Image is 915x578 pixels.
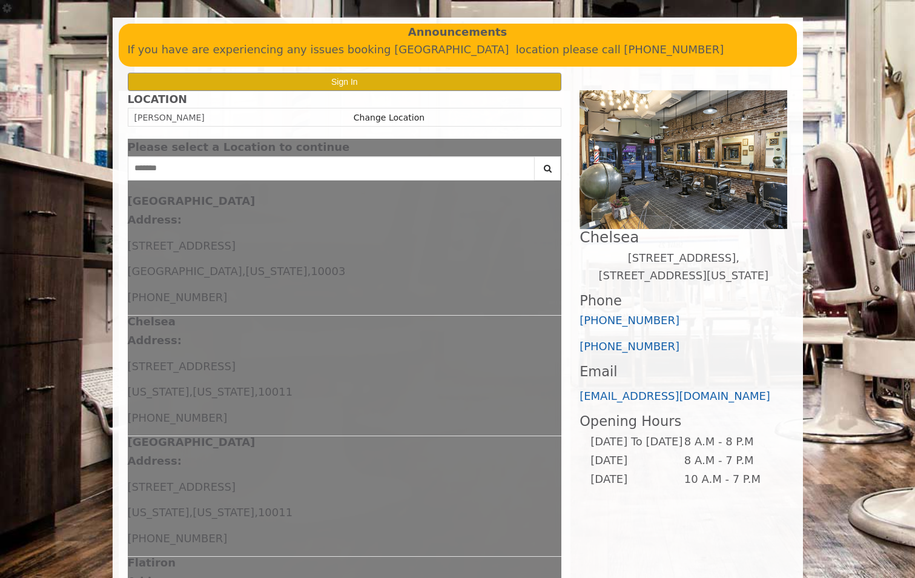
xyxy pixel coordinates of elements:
b: Address: [128,454,182,467]
span: [STREET_ADDRESS] [128,360,236,373]
b: Flatiron [128,556,176,569]
td: 10 A.M - 7 P.M [684,470,778,489]
h3: Email [580,364,787,379]
span: [STREET_ADDRESS] [128,480,236,493]
td: 8 A.M - 7 P.M [684,451,778,470]
td: 8 A.M - 8 P.M [684,433,778,451]
div: Center Select [128,156,562,187]
span: [PHONE_NUMBER] [128,291,228,304]
span: [US_STATE] [128,506,190,519]
p: If you have are experiencing any issues booking [GEOGRAPHIC_DATA] location please call [PHONE_NUM... [128,41,788,59]
span: , [254,385,258,398]
span: , [189,506,193,519]
i: Search button [541,164,555,173]
span: , [254,506,258,519]
h3: Phone [580,293,787,308]
span: [US_STATE] [128,385,190,398]
p: [STREET_ADDRESS],[STREET_ADDRESS][US_STATE] [580,250,787,285]
td: [DATE] [590,470,683,489]
span: [STREET_ADDRESS] [128,239,236,252]
span: [PHONE_NUMBER] [128,532,228,545]
b: [GEOGRAPHIC_DATA] [128,194,256,207]
td: [DATE] To [DATE] [590,433,683,451]
a: [PHONE_NUMBER] [580,340,679,353]
span: Please select a Location to continue [128,141,350,153]
h3: Opening Hours [580,414,787,429]
span: [US_STATE] [245,265,307,277]
span: 10011 [258,385,292,398]
span: [US_STATE] [193,385,254,398]
span: [US_STATE] [193,506,254,519]
b: Address: [128,334,182,347]
a: [EMAIL_ADDRESS][DOMAIN_NAME] [580,390,770,402]
span: [PHONE_NUMBER] [128,411,228,424]
button: Sign In [128,73,562,90]
span: , [189,385,193,398]
button: close dialog [543,144,561,151]
a: [PHONE_NUMBER] [580,314,679,327]
span: [GEOGRAPHIC_DATA] [128,265,242,277]
b: LOCATION [128,93,187,105]
span: , [242,265,246,277]
b: Address: [128,213,182,226]
b: Chelsea [128,315,176,328]
span: , [307,265,311,277]
h2: Chelsea [580,229,787,245]
b: Announcements [408,24,507,41]
span: 10003 [311,265,345,277]
b: [GEOGRAPHIC_DATA] [128,436,256,448]
input: Search Center [128,156,535,181]
span: [PERSON_NAME] [134,113,205,122]
td: [DATE] [590,451,683,470]
a: Change Location [354,113,424,122]
span: 10011 [258,506,292,519]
